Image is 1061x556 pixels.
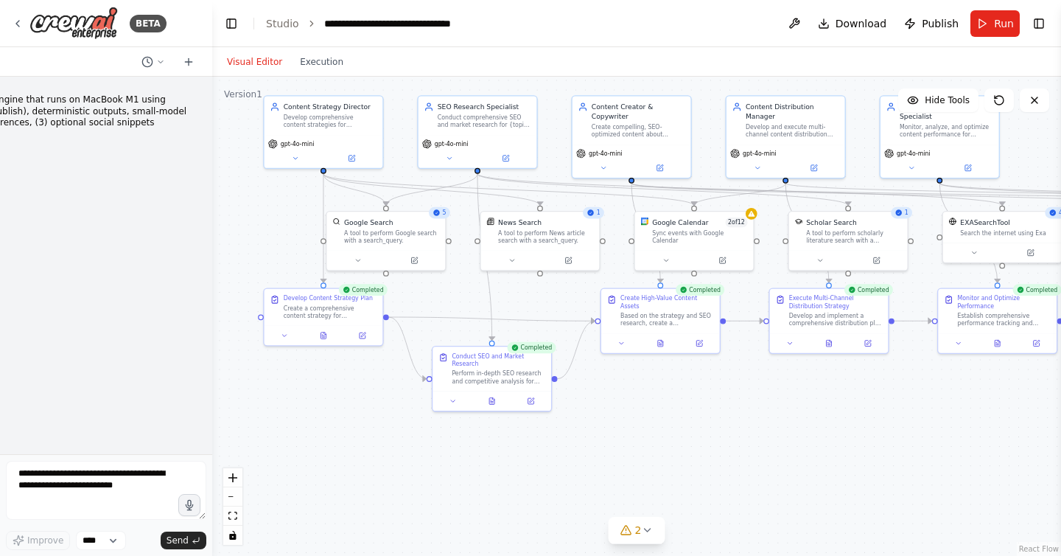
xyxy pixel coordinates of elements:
button: Open in side panel [941,162,995,174]
button: Switch to previous chat [136,53,171,71]
div: Develop and implement a comprehensive distribution plan to maximize the reach and impact of the c... [789,312,883,327]
div: Based on the strategy and SEO research, create a comprehensive content package around {topic} for... [620,312,714,327]
div: Scholar Search [806,218,856,227]
button: Hide Tools [898,88,978,112]
button: View output [303,330,343,341]
button: Publish [898,10,964,37]
div: EXASearchTool [960,218,1010,227]
div: Version 1 [224,88,262,100]
span: 2 [635,523,642,538]
span: gpt-4o-mini [589,150,623,157]
button: Open in side panel [514,395,547,407]
img: SerplyScholarSearchTool [795,218,802,225]
div: CompletedCreate High-Value Content AssetsBased on the strategy and SEO research, create a compreh... [600,288,721,355]
div: CompletedExecute Multi-Channel Distribution StrategyDevelop and implement a comprehensive distrib... [768,288,889,355]
a: Studio [266,18,299,29]
span: Improve [27,535,63,546]
g: Edge from 782dd332-5b7f-426d-9fa4-c9a066d8b49e to 7a9b6543-73a3-468f-a128-2756ac414c43 [935,184,1002,283]
span: Number of enabled actions [725,218,747,227]
button: View output [977,338,1018,350]
div: A tool to perform News article search with a search_query. [498,229,593,245]
div: Develop Content Strategy Plan [284,295,373,302]
button: View output [640,338,681,350]
button: Open in side panel [324,153,379,164]
button: fit view [223,507,242,526]
div: Monitor and Optimize Performance [957,295,1051,310]
g: Edge from 72358a73-c881-4c9b-a7ba-95b31102f2ae to 8827af50-42d8-4495-9eeb-3322cf0eee4e [557,316,595,383]
div: React Flow controls [223,468,242,545]
div: 1SerplyScholarSearchToolScholar SearchA tool to perform scholarly literature search with a search... [788,211,908,271]
g: Edge from 05bff98d-6d9b-48a0-8687-0899b3173a7d to 72358a73-c881-4c9b-a7ba-95b31102f2ae [389,312,427,383]
span: Publish [922,16,959,31]
button: Open in side panel [632,162,687,174]
img: EXASearchTool [949,218,956,225]
span: Hide Tools [925,94,970,106]
g: Edge from 5102b5d1-b76e-4f65-89a8-857f6cc40889 to 8b7f4f38-e7cc-49fa-8e5c-7c20ef505a87 [690,184,791,206]
button: Open in side panel [541,254,595,266]
div: Content Creator & CopywriterCreate compelling, SEO-optimized content about {topic} that resonates... [571,95,691,178]
div: Create a comprehensive content strategy for {business_type} targeting {target_audience} around th... [284,305,377,320]
button: Show right sidebar [1029,13,1049,34]
button: Open in side panel [695,254,749,266]
button: 2 [609,517,665,544]
span: gpt-4o-mini [897,150,931,157]
div: Performance Analytics Specialist [900,102,993,121]
div: SEO Research Specialist [438,102,531,111]
button: Open in side panel [346,330,379,341]
g: Edge from 9786bb7b-4bb5-47ff-abc4-fbda63e79ad5 to 05bff98d-6d9b-48a0-8687-0899b3173a7d [318,174,328,283]
div: A tool to perform scholarly literature search with a search_query. [806,229,901,245]
button: Execution [291,53,352,71]
nav: breadcrumb [266,16,451,31]
button: Open in side panel [851,338,884,350]
span: gpt-4o-mini [281,140,315,147]
div: Conduct comprehensive SEO and market research for {topic} targeting {target_audience}, identifyin... [438,114,531,129]
span: 1 [905,209,908,216]
button: Download [812,10,893,37]
div: Sync events with Google Calendar [652,229,747,245]
div: CompletedDevelop Content Strategy PlanCreate a comprehensive content strategy for {business_type}... [263,288,383,347]
div: A tool to perform Google search with a search_query. [344,229,439,245]
g: Edge from 8827af50-42d8-4495-9eeb-3322cf0eee4e to 4530a732-eee3-413e-8d0e-581437b56fe7 [726,316,763,326]
div: Monitor, analyze, and optimize content performance for {business_type} businesses using open sour... [900,123,993,139]
div: Content Strategy Director [284,102,377,111]
button: Open in side panel [387,254,441,266]
button: Improve [6,531,70,550]
button: View output [808,338,849,350]
span: Send [167,535,189,546]
img: Logo [29,7,118,40]
div: 1SerplyNewsSearchToolNews SearchA tool to perform News article search with a search_query. [480,211,600,271]
a: React Flow attribution [1019,545,1059,553]
button: Open in side panel [786,162,841,174]
span: gpt-4o-mini [435,140,469,147]
span: 1 [597,209,600,216]
span: Download [836,16,887,31]
div: Content Distribution ManagerDevelop and execute multi-channel content distribution strategies for... [726,95,846,178]
div: Create High-Value Content Assets [620,295,714,310]
button: Start a new chat [177,53,200,71]
div: CompletedConduct SEO and Market ResearchPerform in-depth SEO research and competitive analysis fo... [432,346,552,412]
button: Visual Editor [218,53,291,71]
div: Completed [339,284,388,296]
div: Google Search [344,218,393,227]
div: Completed [1012,284,1061,296]
img: Google Calendar [641,218,648,225]
span: Run [994,16,1014,31]
g: Edge from 9786bb7b-4bb5-47ff-abc4-fbda63e79ad5 to 996abf84-f50b-425c-8530-fa2843057dd0 [318,174,391,206]
div: Perform in-depth SEO research and competitive analysis for {topic} targeting {target_audience}. I... [452,370,545,386]
button: Open in side panel [849,254,903,266]
div: News Search [498,218,542,227]
button: View output [472,395,512,407]
div: Develop comprehensive content strategies for {business_type} businesses, focusing on {target_audi... [284,114,377,129]
div: Content Creator & Copywriter [592,102,685,121]
div: SEO Research SpecialistConduct comprehensive SEO and market research for {topic} targeting {targe... [417,95,537,169]
div: CompletedMonitor and Optimize PerformanceEstablish comprehensive performance tracking and optimiz... [937,288,1057,355]
div: Google CalendarGoogle Calendar2of12Sync events with Google Calendar [634,211,754,271]
div: Create compelling, SEO-optimized content about {topic} that resonates with {target_audience} and ... [592,123,685,139]
button: Open in side panel [1020,338,1053,350]
button: Click to speak your automation idea [178,494,200,516]
button: zoom in [223,468,242,487]
div: Execute Multi-Channel Distribution Strategy [789,295,883,310]
div: Search the internet using Exa [960,229,1055,237]
button: Open in side panel [683,338,716,350]
div: Content Strategy DirectorDevelop comprehensive content strategies for {business_type} businesses,... [263,95,383,169]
